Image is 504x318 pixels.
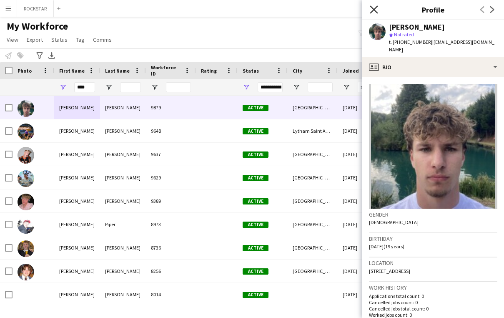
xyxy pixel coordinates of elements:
div: [PERSON_NAME] [100,236,146,259]
div: [PERSON_NAME] [54,96,100,119]
button: Open Filter Menu [343,83,350,91]
span: Active [243,245,268,251]
div: Lytham Saint Annes [288,119,338,142]
div: [DATE] [338,236,388,259]
span: City [293,68,302,74]
div: [GEOGRAPHIC_DATA] [288,236,338,259]
img: Luke Ellis [18,194,34,210]
span: Photo [18,68,32,74]
span: Comms [93,36,112,43]
span: Workforce ID [151,64,181,77]
a: Status [48,34,71,45]
span: [DATE] (19 years) [369,243,404,250]
span: Active [243,268,268,275]
div: [DATE] [338,260,388,283]
span: t. [PHONE_NUMBER] [389,39,432,45]
img: Luke Allen [18,100,34,117]
div: [GEOGRAPHIC_DATA] [288,189,338,212]
p: Cancelled jobs total count: 0 [369,305,497,312]
h3: Location [369,259,497,267]
div: [DATE] [338,189,388,212]
a: Export [23,34,46,45]
input: Workforce ID Filter Input [166,82,191,92]
a: Tag [73,34,88,45]
div: 9648 [146,119,196,142]
img: Luke Garner [18,124,34,140]
app-action-btn: Export XLSX [47,50,57,61]
div: [PERSON_NAME] [100,166,146,189]
div: 9879 [146,96,196,119]
h3: Birthday [369,235,497,242]
input: Last Name Filter Input [120,82,141,92]
span: Joined [343,68,359,74]
div: [PERSON_NAME] [100,96,146,119]
div: [GEOGRAPHIC_DATA] [288,213,338,236]
div: [PERSON_NAME] [100,143,146,166]
img: Crew avatar or photo [369,84,497,209]
div: Piper [100,213,146,236]
img: Luke Piper [18,217,34,234]
app-action-btn: Advanced filters [35,50,45,61]
a: View [3,34,22,45]
img: Luke Heseltine [18,264,34,280]
div: 9389 [146,189,196,212]
div: 8014 [146,283,196,306]
span: Status [51,36,68,43]
div: [DATE] [338,96,388,119]
button: ROCKSTAR [17,0,54,17]
button: Open Filter Menu [243,83,250,91]
input: First Name Filter Input [74,82,95,92]
div: 9637 [146,143,196,166]
span: Last Name [105,68,130,74]
p: Applications total count: 0 [369,293,497,299]
div: Bio [362,57,504,77]
div: [PERSON_NAME] [100,119,146,142]
span: Active [243,292,268,298]
div: [PERSON_NAME] [54,143,100,166]
div: [PERSON_NAME] [54,260,100,283]
img: William luke Mcdonnell [18,147,34,164]
span: View [7,36,18,43]
div: [GEOGRAPHIC_DATA] [288,166,338,189]
input: City Filter Input [308,82,333,92]
div: [PERSON_NAME] [54,283,100,306]
span: My Workforce [7,20,68,33]
span: Active [243,151,268,158]
div: [GEOGRAPHIC_DATA] [288,96,338,119]
div: [PERSON_NAME] [100,283,146,306]
a: Comms [90,34,115,45]
button: Open Filter Menu [151,83,158,91]
span: [STREET_ADDRESS] [369,268,410,274]
div: 9629 [146,166,196,189]
div: [PERSON_NAME] [54,119,100,142]
span: Active [243,222,268,228]
input: Joined Filter Input [358,82,383,92]
p: Cancelled jobs count: 0 [369,299,497,305]
div: [PERSON_NAME] [389,23,445,31]
div: [PERSON_NAME] [54,213,100,236]
span: Tag [76,36,85,43]
div: [DATE] [338,213,388,236]
img: Luke Kennedy [18,240,34,257]
div: 8973 [146,213,196,236]
h3: Profile [362,4,504,15]
div: [GEOGRAPHIC_DATA] [288,143,338,166]
span: | [EMAIL_ADDRESS][DOMAIN_NAME] [389,39,494,53]
button: Open Filter Menu [105,83,113,91]
h3: Gender [369,211,497,218]
div: [GEOGRAPHIC_DATA] [288,260,338,283]
div: [PERSON_NAME] [54,189,100,212]
span: First Name [59,68,85,74]
div: 8736 [146,236,196,259]
span: Rating [201,68,217,74]
span: Status [243,68,259,74]
div: [DATE] [338,119,388,142]
span: Active [243,198,268,204]
div: [PERSON_NAME] [100,189,146,212]
span: [DEMOGRAPHIC_DATA] [369,219,419,225]
span: Export [27,36,43,43]
h3: Work history [369,284,497,291]
div: [DATE] [338,283,388,306]
span: Not rated [394,31,414,38]
div: [DATE] [338,166,388,189]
